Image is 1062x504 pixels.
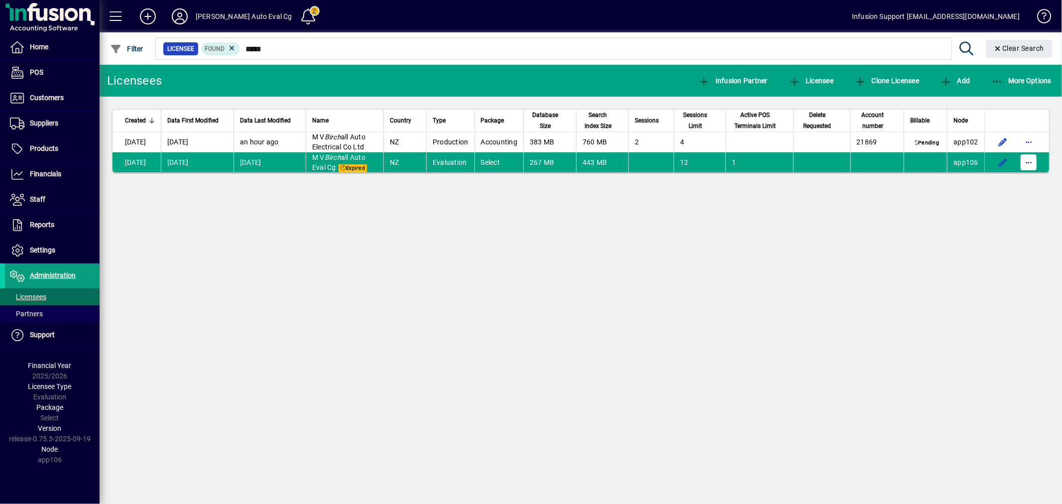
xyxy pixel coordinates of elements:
td: Production [426,132,474,152]
span: Customers [30,94,64,102]
td: Evaluation [426,152,474,172]
span: Settings [30,246,55,254]
span: M V all Auto Eval Cg [312,153,365,171]
td: an hour ago [234,132,306,152]
span: Sessions Limit [680,110,710,131]
a: POS [5,60,100,85]
span: Data Last Modified [240,115,291,126]
button: Clear [986,40,1053,58]
div: Name [312,115,377,126]
button: More options [1021,154,1037,170]
span: Account number [857,110,889,131]
span: POS [30,68,43,76]
div: Country [390,115,420,126]
button: Clone Licensee [852,72,922,90]
button: Add [938,72,972,90]
span: More Options [991,77,1052,85]
div: [PERSON_NAME] Auto Eval Cg [196,8,292,24]
div: Active POS Terminals Limit [732,110,787,131]
span: Clone Licensee [854,77,919,85]
div: Data First Modified [167,115,228,126]
span: Country [390,115,411,126]
td: NZ [383,132,426,152]
a: Staff [5,187,100,212]
a: Products [5,136,100,161]
td: 760 MB [576,132,628,152]
span: Sessions [635,115,659,126]
div: Package [481,115,518,126]
span: Home [30,43,48,51]
span: Delete Requested [800,110,835,131]
td: [DATE] [234,152,306,172]
span: app102.prod.infusionbusinesssoftware.com [953,138,978,146]
a: Partners [5,305,100,322]
div: Created [125,115,155,126]
span: Package [36,403,63,411]
span: Pending [913,139,941,147]
button: More options [1021,134,1037,150]
div: Account number [857,110,898,131]
span: Administration [30,271,76,279]
span: Node [953,115,968,126]
span: Database Size [530,110,561,131]
em: Birch [325,153,341,161]
div: Licensees [107,73,162,89]
span: Search Index Size [583,110,613,131]
a: Home [5,35,100,60]
button: Edit [995,154,1011,170]
td: Select [474,152,524,172]
span: Licensee Type [28,382,72,390]
a: Knowledge Base [1030,2,1050,34]
td: NZ [383,152,426,172]
span: Active POS Terminals Limit [732,110,778,131]
span: Clear Search [994,44,1045,52]
td: 2 [628,132,674,152]
span: Financial Year [28,362,72,370]
div: Billable [910,115,941,126]
span: Licensee [167,44,194,54]
span: Licensee [789,77,834,85]
span: Node [42,445,58,453]
span: Type [433,115,446,126]
span: Suppliers [30,119,58,127]
mat-chip: Found Status: Found [201,42,240,55]
span: Expired [339,164,367,172]
div: Search Index Size [583,110,622,131]
td: 267 MB [523,152,576,172]
div: Sessions [635,115,668,126]
div: Sessions Limit [680,110,719,131]
span: Package [481,115,504,126]
td: [DATE] [113,152,161,172]
a: Reports [5,213,100,238]
td: [DATE] [161,152,234,172]
button: Infusion Partner [696,72,770,90]
button: Licensee [786,72,836,90]
span: Infusion Partner [698,77,768,85]
em: Birch [325,133,341,141]
div: Infusion Support [EMAIL_ADDRESS][DOMAIN_NAME] [852,8,1020,24]
span: Partners [10,310,43,318]
span: Staff [30,195,45,203]
span: Found [205,45,225,52]
button: Profile [164,7,196,25]
td: 383 MB [523,132,576,152]
a: Customers [5,86,100,111]
span: Reports [30,221,54,229]
span: Data First Modified [167,115,219,126]
td: [DATE] [113,132,161,152]
div: Node [953,115,978,126]
button: Filter [108,40,146,58]
span: M V all Auto Electrical Co Ltd [312,133,365,151]
div: Type [433,115,469,126]
a: Suppliers [5,111,100,136]
button: Add [132,7,164,25]
span: Billable [910,115,930,126]
button: More Options [989,72,1055,90]
td: 1 [725,152,793,172]
span: Licensees [10,293,46,301]
a: Licensees [5,288,100,305]
span: Financials [30,170,61,178]
td: 12 [674,152,725,172]
a: Financials [5,162,100,187]
td: [DATE] [161,132,234,152]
